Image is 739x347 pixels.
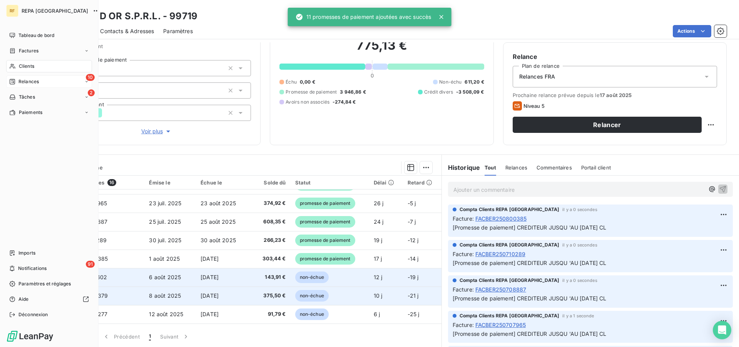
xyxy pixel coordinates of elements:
[251,218,286,226] span: 608,35 €
[408,200,416,206] span: -5 j
[149,311,183,317] span: 12 août 2025
[453,215,474,223] span: Facture :
[333,99,356,106] span: -274,84 €
[673,25,711,37] button: Actions
[251,236,286,244] span: 266,23 €
[562,313,594,318] span: il y a 1 seconde
[279,38,484,61] h2: 775,13 €
[453,295,607,302] span: [Promesse de paiement] CREDITEUR JUSQU 'AU [DATE] CL
[149,274,181,280] span: 6 août 2025
[562,278,597,283] span: il y a 0 secondes
[513,92,717,98] span: Prochaine relance prévue depuis le
[371,72,374,79] span: 0
[475,285,526,293] span: FACBER250708887
[18,280,71,287] span: Paramètres et réglages
[251,310,286,318] span: 91,79 €
[149,333,151,340] span: 1
[456,89,484,96] span: -3 508,09 €
[374,218,384,225] span: 24 j
[19,109,42,116] span: Paiements
[295,290,329,302] span: non-échue
[201,179,242,186] div: Échue le
[149,292,181,299] span: 8 août 2025
[144,329,155,345] button: 1
[581,164,611,171] span: Portail client
[295,216,355,228] span: promesse de paiement
[6,91,92,103] a: 2Tâches
[62,127,251,136] button: Voir plus
[6,60,92,72] a: Clients
[600,92,632,98] span: 17 août 2025
[439,79,461,85] span: Non-échu
[408,179,437,186] div: Retard
[424,89,453,96] span: Crédit divers
[6,293,92,305] a: Aide
[86,74,95,81] span: 10
[149,200,181,206] span: 23 juil. 2025
[251,199,286,207] span: 374,92 €
[149,237,181,243] span: 30 juil. 2025
[374,179,398,186] div: Délai
[86,261,95,268] span: 91
[465,79,484,85] span: 611,20 €
[537,164,572,171] span: Commentaires
[453,285,474,293] span: Facture :
[453,250,474,258] span: Facture :
[18,78,39,85] span: Relances
[523,103,545,109] span: Niveau 5
[18,250,35,256] span: Imports
[19,47,38,54] span: Factures
[562,243,597,247] span: il y a 0 secondes
[475,321,526,329] span: FACBER250707965
[713,321,731,339] div: Open Intercom Messenger
[340,89,366,96] span: 3 946,86 €
[513,117,702,133] button: Relancer
[6,75,92,88] a: 10Relances
[295,179,364,186] div: Statut
[201,311,219,317] span: [DATE]
[408,255,419,262] span: -14 j
[460,312,560,319] span: Compta Clients REPA [GEOGRAPHIC_DATA]
[6,330,54,342] img: Logo LeanPay
[513,52,717,61] h6: Relance
[251,292,286,300] span: 375,50 €
[251,273,286,281] span: 143,91 €
[98,329,144,345] button: Précédent
[295,272,329,283] span: non-échue
[18,296,29,303] span: Aide
[453,330,607,337] span: [Promesse de paiement] CREDITEUR JUSQU 'AU [DATE] CL
[62,43,251,54] span: Propriétés Client
[300,79,315,85] span: 0,00 €
[519,73,555,80] span: Relances FRA
[6,106,92,119] a: Paiements
[6,45,92,57] a: Factures
[408,218,416,225] span: -7 j
[408,237,419,243] span: -12 j
[141,127,172,135] span: Voir plus
[149,255,180,262] span: 1 août 2025
[102,109,108,116] input: Ajouter une valeur
[453,224,607,231] span: [Promesse de paiement] CREDITEUR JUSQU 'AU [DATE] CL
[485,164,496,171] span: Tout
[201,218,236,225] span: 25 août 2025
[475,250,525,258] span: FACBER250710289
[408,292,419,299] span: -21 j
[286,79,297,85] span: Échu
[460,241,560,248] span: Compta Clients REPA [GEOGRAPHIC_DATA]
[286,89,337,96] span: Promesse de paiement
[408,311,420,317] span: -25 j
[374,274,383,280] span: 12 j
[475,215,527,223] span: FACBER250800385
[149,179,191,186] div: Émise le
[68,9,197,23] h3: MOKA D OR S.P.R.L. - 99719
[374,292,383,299] span: 10 j
[460,277,560,284] span: Compta Clients REPA [GEOGRAPHIC_DATA]
[19,94,35,101] span: Tâches
[100,27,154,35] span: Contacts & Adresses
[505,164,527,171] span: Relances
[88,89,95,96] span: 2
[201,255,219,262] span: [DATE]
[149,218,181,225] span: 25 juil. 2025
[286,99,329,106] span: Avoirs non associés
[18,265,47,272] span: Notifications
